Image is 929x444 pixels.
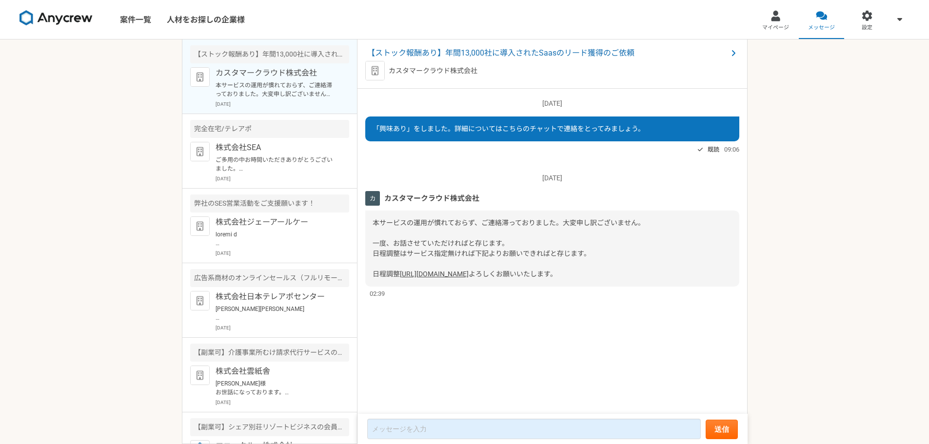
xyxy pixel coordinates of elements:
p: [PERSON_NAME]様 お世話になっております。 先日は、カジュアル面談にご参加いただきまして、ありがとうございました。 ご希望の条件等につきまして、慎重に検討させていただいた結果、現時点... [216,379,336,397]
div: 弊社のSES営業活動をご支援願います！ [190,194,349,212]
button: 送信 [706,420,738,439]
span: よろしくお願いいたします。 [469,270,557,278]
p: [DATE] [365,98,739,109]
img: unnamed.png [365,191,380,206]
img: default_org_logo-42cde973f59100197ec2c8e796e4974ac8490bb5b08a0eb061ff975e4574aa76.png [365,61,385,80]
span: メッセージ [808,24,835,32]
p: 本サービスの運用が慣れておらず、ご連絡滞っておりました。大変申し訳ございません。 一度、お話させていただければと存じます。 日程調整はサービス指定無ければ下記よりお願いできればと存じます。 日程... [216,81,336,98]
span: 02:39 [370,289,385,298]
span: カスタマークラウド株式会社 [384,193,479,204]
p: 株式会社SEA [216,142,336,154]
span: 設定 [862,24,872,32]
p: [DATE] [365,173,739,183]
p: [DATE] [216,250,349,257]
span: 09:06 [724,145,739,154]
span: 既読 [708,144,719,155]
span: マイページ [762,24,789,32]
div: 【副業可】シェア別荘リゾートビジネスの会員募集 ToC入会営業（フルリモート可 [190,418,349,436]
span: 「興味あり」をしました。詳細についてはこちらのチャットで連絡をとってみましょう。 [373,125,645,133]
img: default_org_logo-42cde973f59100197ec2c8e796e4974ac8490bb5b08a0eb061ff975e4574aa76.png [190,67,210,87]
span: 【ストック報酬あり】年間13,000社に導入されたSaasのリード獲得のご依頼 [367,47,728,59]
img: default_org_logo-42cde973f59100197ec2c8e796e4974ac8490bb5b08a0eb061ff975e4574aa76.png [190,142,210,161]
p: 株式会社ジェーアールケー [216,216,336,228]
img: default_org_logo-42cde973f59100197ec2c8e796e4974ac8490bb5b08a0eb061ff975e4574aa76.png [190,366,210,385]
img: 8DqYSo04kwAAAAASUVORK5CYII= [20,10,93,26]
p: [PERSON_NAME][PERSON_NAME] お世話になっております。 ご対応いただきありがとうございます。 当日は、どうぞよろしくお願いいたします。 [216,305,336,322]
div: 完全在宅/テレアポ [190,120,349,138]
p: ご多用の中お時間いただきありがとうございました。 引き続きどうぞよろしくお願いいたします。 [216,155,336,173]
p: [DATE] [216,324,349,331]
img: default_org_logo-42cde973f59100197ec2c8e796e4974ac8490bb5b08a0eb061ff975e4574aa76.png [190,291,210,310]
img: default_org_logo-42cde973f59100197ec2c8e796e4974ac8490bb5b08a0eb061ff975e4574aa76.png [190,216,210,236]
a: [URL][DOMAIN_NAME] [400,270,469,278]
p: 株式会社雲紙舎 [216,366,336,377]
div: 【副業可】介護事業所むけ請求代行サービスのインサイドセールス（フルリモート可） [190,344,349,362]
p: 株式会社日本テレアポセンター [216,291,336,303]
p: [DATE] [216,175,349,182]
p: カスタマークラウド株式会社 [389,66,477,76]
p: [DATE] [216,399,349,406]
div: 【ストック報酬あり】年間13,000社に導入されたSaasのリード獲得のご依頼 [190,45,349,63]
p: カスタマークラウド株式会社 [216,67,336,79]
span: 本サービスの運用が慣れておらず、ご連絡滞っておりました。大変申し訳ございません。 一度、お話させていただければと存じます。 日程調整はサービス指定無ければ下記よりお願いできればと存じます。 日程調整 [373,219,645,278]
div: 広告系商材のオンラインセールス（フルリモート）募集 [190,269,349,287]
p: loremi d sitame、consecteturadipiscin。 elitseddoeiusmo、temporincididu。 ut、labo、ETDolore・magnaaliq、... [216,230,336,248]
p: [DATE] [216,100,349,108]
